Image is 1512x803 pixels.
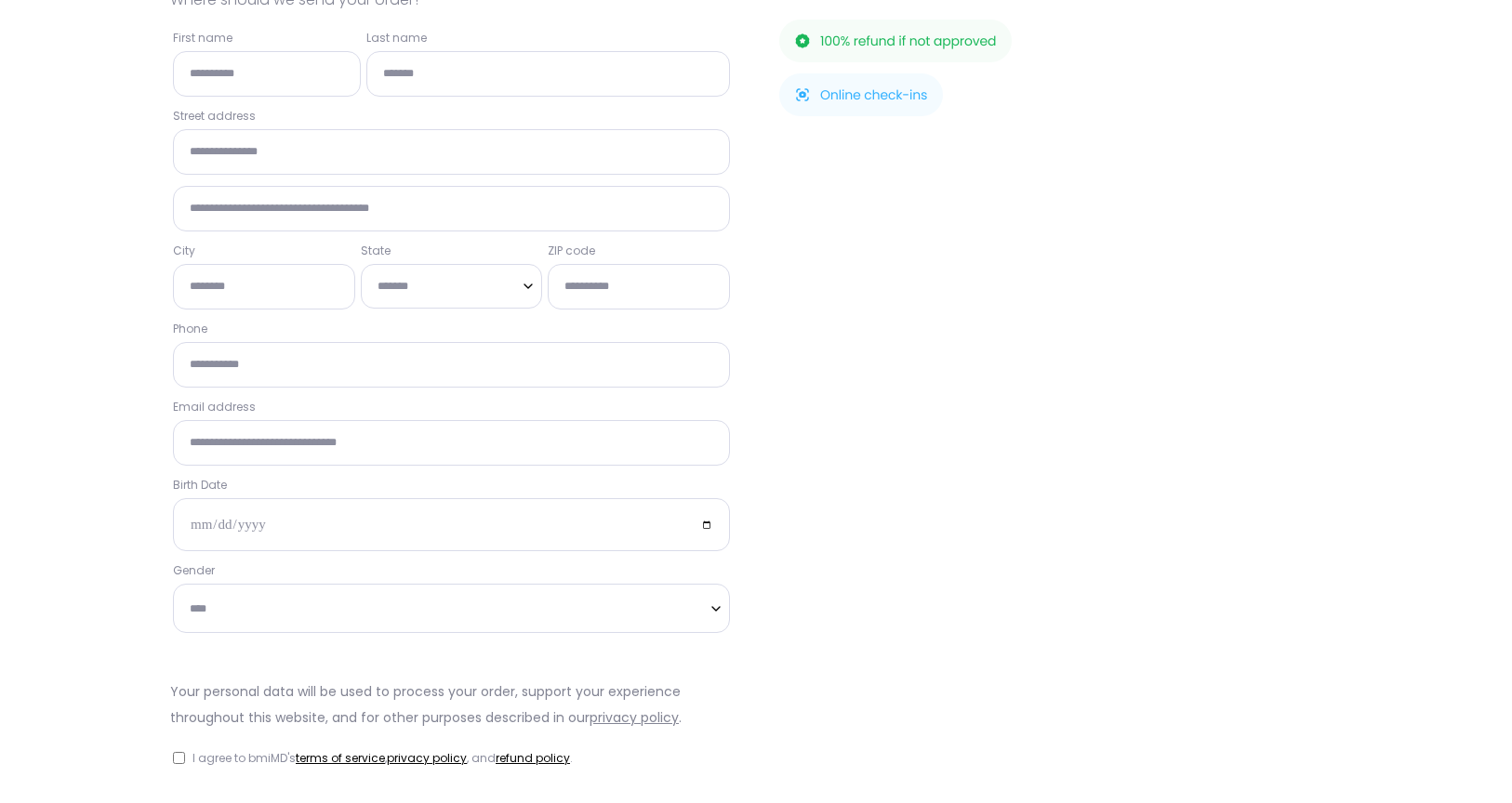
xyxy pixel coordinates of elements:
[173,399,730,415] label: Email address
[173,108,730,125] label: Street address
[173,30,361,46] label: First name
[496,750,570,766] a: refund policy
[296,750,385,766] a: terms of service
[361,243,543,259] label: State
[590,708,679,727] a: privacy policy
[173,321,730,337] label: Phone
[779,73,943,116] img: Online check-ins
[170,678,733,731] p: Your personal data will be used to process your order, support your experience throughout this we...
[173,477,730,494] label: Birth Date
[366,30,730,46] label: Last name
[548,243,730,259] label: ZIP code
[192,747,573,770] label: I agree to bmiMD's , , and .
[779,20,1012,62] img: 100% refund if not approved
[173,243,355,259] label: City
[173,562,730,579] label: Gender
[387,750,467,766] a: privacy policy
